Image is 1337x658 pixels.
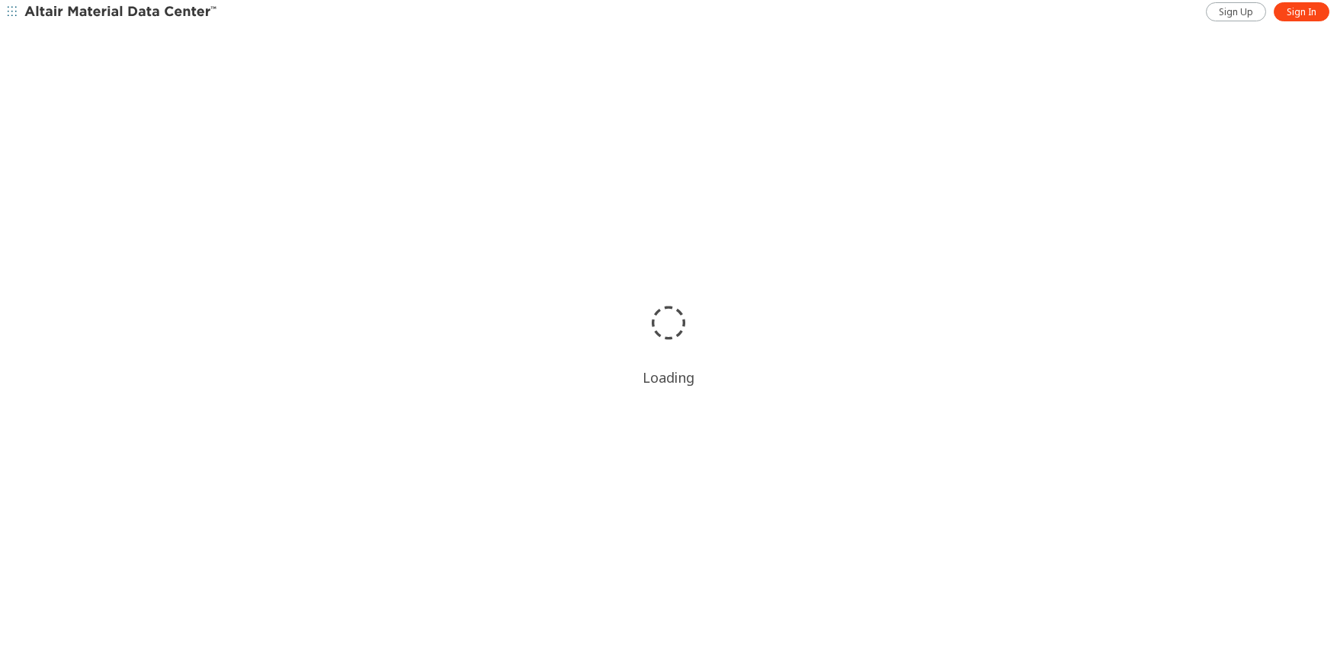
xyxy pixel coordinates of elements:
[1274,2,1329,21] a: Sign In
[643,368,694,387] div: Loading
[1287,6,1316,18] span: Sign In
[24,5,219,20] img: Altair Material Data Center
[1219,6,1253,18] span: Sign Up
[1206,2,1266,21] a: Sign Up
